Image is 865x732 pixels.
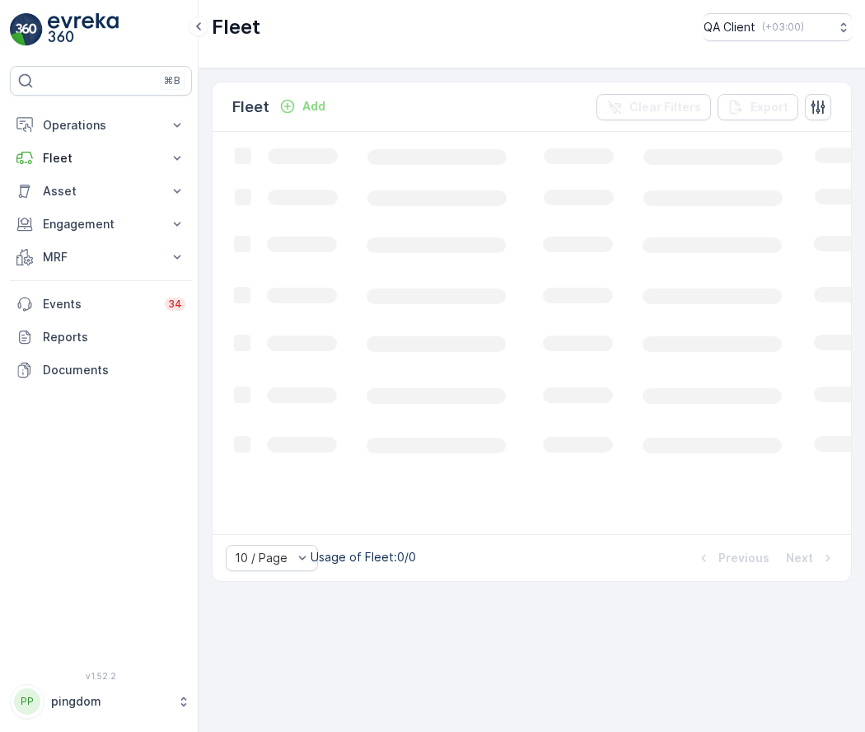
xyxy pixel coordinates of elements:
[10,354,192,387] a: Documents
[10,288,192,321] a: Events34
[51,693,169,710] p: pingdom
[43,150,159,167] p: Fleet
[718,94,798,120] button: Export
[48,13,119,46] img: logo_light-DOdMpM7g.png
[10,13,43,46] img: logo
[704,13,852,41] button: QA Client(+03:00)
[43,183,159,199] p: Asset
[784,548,838,568] button: Next
[232,96,269,119] p: Fleet
[10,321,192,354] a: Reports
[14,688,40,715] div: PP
[212,14,260,40] p: Fleet
[10,208,192,241] button: Engagement
[10,684,192,719] button: PPpingdom
[596,94,711,120] button: Clear Filters
[43,249,159,265] p: MRF
[10,671,192,681] span: v 1.52.2
[718,550,769,566] p: Previous
[786,550,813,566] p: Next
[10,241,192,274] button: MRF
[273,96,332,116] button: Add
[762,21,804,34] p: ( +03:00 )
[629,99,701,115] p: Clear Filters
[10,109,192,142] button: Operations
[10,142,192,175] button: Fleet
[694,548,771,568] button: Previous
[302,98,325,115] p: Add
[168,298,182,311] p: 34
[311,549,416,565] p: Usage of Fleet : 0/0
[704,19,755,35] p: QA Client
[164,74,180,87] p: ⌘B
[43,362,185,378] p: Documents
[43,296,155,312] p: Events
[43,117,159,134] p: Operations
[43,329,185,345] p: Reports
[10,175,192,208] button: Asset
[750,99,788,115] p: Export
[43,216,159,232] p: Engagement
